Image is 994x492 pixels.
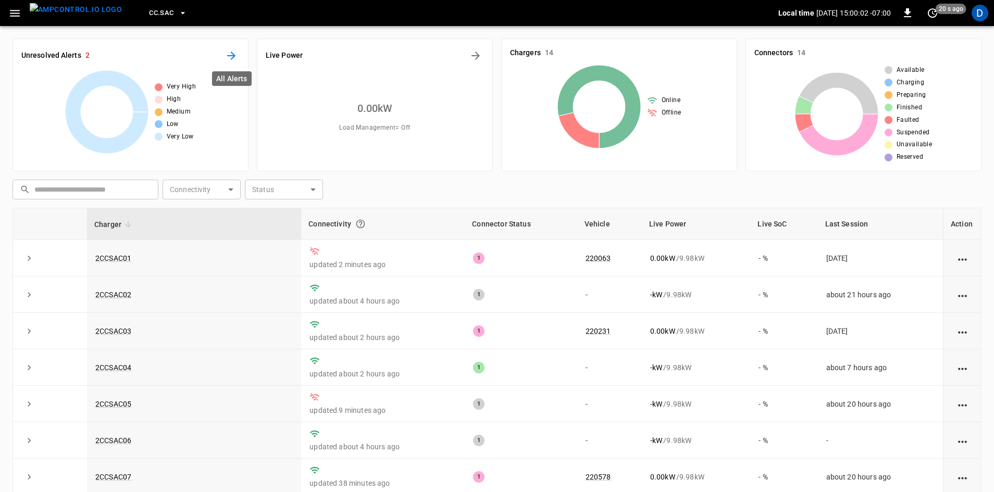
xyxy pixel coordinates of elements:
[351,215,370,233] button: Connection between the charger and our software.
[309,478,456,488] p: updated 38 minutes ago
[972,5,988,21] div: profile-icon
[818,349,943,386] td: about 7 hours ago
[750,313,817,349] td: - %
[95,473,131,481] a: 2CCSAC07
[473,471,484,483] div: 1
[309,332,456,343] p: updated about 2 hours ago
[473,435,484,446] div: 1
[473,398,484,410] div: 1
[650,289,662,300] p: - kW
[650,399,742,409] div: / 9.98 kW
[662,95,680,106] span: Online
[95,254,131,262] a: 2CCSAC01
[897,140,932,150] span: Unavailable
[309,369,456,379] p: updated about 2 hours ago
[897,128,930,138] span: Suspended
[897,152,923,162] span: Reserved
[586,327,611,335] a: 220231
[577,349,642,386] td: -
[473,289,484,300] div: 1
[897,78,924,88] span: Charging
[577,276,642,313] td: -
[577,422,642,459] td: -
[95,400,131,408] a: 2CCSAC05
[956,472,969,482] div: action cell options
[956,326,969,336] div: action cell options
[357,100,393,117] h6: 0.00 kW
[650,326,675,336] p: 0.00 kW
[650,253,742,263] div: / 9.98 kW
[212,71,252,86] div: All Alerts
[818,208,943,240] th: Last Session
[21,433,37,448] button: expand row
[650,326,742,336] div: / 9.98 kW
[642,208,751,240] th: Live Power
[650,435,662,446] p: - kW
[650,399,662,409] p: - kW
[21,50,81,61] h6: Unresolved Alerts
[21,287,37,302] button: expand row
[308,215,457,233] div: Connectivity
[650,435,742,446] div: / 9.98 kW
[85,50,90,61] h6: 2
[586,254,611,262] a: 220063
[750,349,817,386] td: - %
[167,107,191,117] span: Medium
[473,362,484,373] div: 1
[266,50,303,61] h6: Live Power
[577,208,642,240] th: Vehicle
[167,132,194,142] span: Very Low
[650,253,675,263] p: 0.00 kW
[577,386,642,422] td: -
[818,313,943,349] td: [DATE]
[21,469,37,485] button: expand row
[149,7,173,19] span: CC.SAC
[662,108,681,118] span: Offline
[750,208,817,240] th: Live SoC
[339,123,410,133] span: Load Management = Off
[956,289,969,300] div: action cell options
[309,441,456,452] p: updated about 4 hours ago
[750,422,817,459] td: - %
[21,360,37,375] button: expand row
[750,240,817,276] td: - %
[510,47,541,59] h6: Chargers
[956,399,969,409] div: action cell options
[818,276,943,313] td: about 21 hours ago
[223,47,240,64] button: All Alerts
[545,47,553,59] h6: 14
[30,3,122,16] img: ampcontrol.io logo
[897,90,926,100] span: Preparing
[95,327,131,335] a: 2CCSAC03
[95,291,131,299] a: 2CCSAC02
[818,422,943,459] td: -
[956,253,969,263] div: action cell options
[21,396,37,412] button: expand row
[21,323,37,339] button: expand row
[94,218,135,231] span: Charger
[145,3,191,23] button: CC.SAC
[897,115,920,125] span: Faulted
[897,65,925,75] span: Available
[818,240,943,276] td: [DATE]
[309,405,456,415] p: updated 9 minutes ago
[167,94,181,105] span: High
[309,296,456,306] p: updated about 4 hours ago
[95,363,131,372] a: 2CCSAC04
[816,8,891,18] p: [DATE] 15:00:02 -07:00
[167,119,179,130] span: Low
[586,473,611,481] a: 220578
[818,386,943,422] td: about 20 hours ago
[956,362,969,373] div: action cell options
[778,8,814,18] p: Local time
[650,472,742,482] div: / 9.98 kW
[750,386,817,422] td: - %
[465,208,577,240] th: Connector Status
[21,250,37,266] button: expand row
[936,4,966,14] span: 20 s ago
[754,47,793,59] h6: Connectors
[924,5,941,21] button: set refresh interval
[95,436,131,445] a: 2CCSAC06
[750,276,817,313] td: - %
[473,253,484,264] div: 1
